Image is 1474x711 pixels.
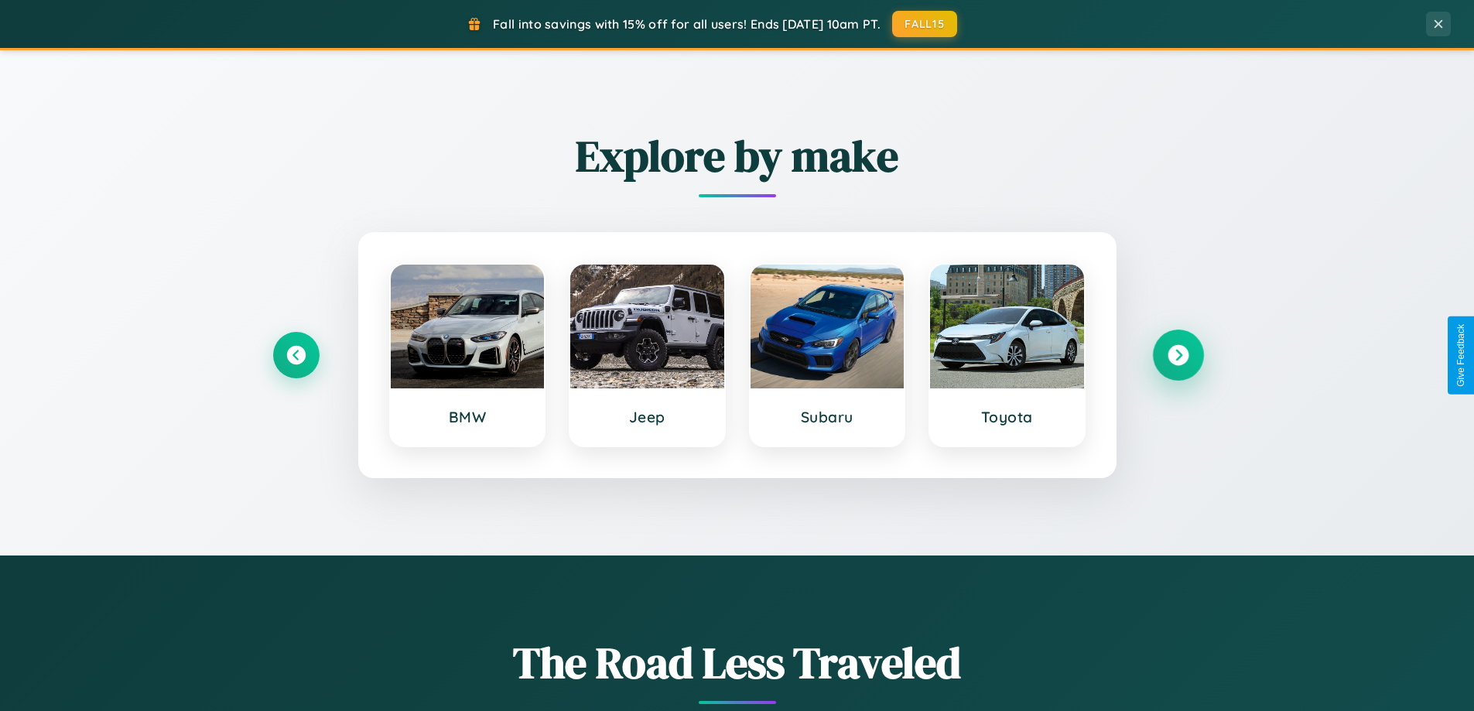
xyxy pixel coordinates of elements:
[493,16,881,32] span: Fall into savings with 15% off for all users! Ends [DATE] 10am PT.
[766,408,889,426] h3: Subaru
[1455,324,1466,387] div: Give Feedback
[892,11,957,37] button: FALL15
[273,633,1202,692] h1: The Road Less Traveled
[946,408,1069,426] h3: Toyota
[273,126,1202,186] h2: Explore by make
[406,408,529,426] h3: BMW
[586,408,709,426] h3: Jeep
